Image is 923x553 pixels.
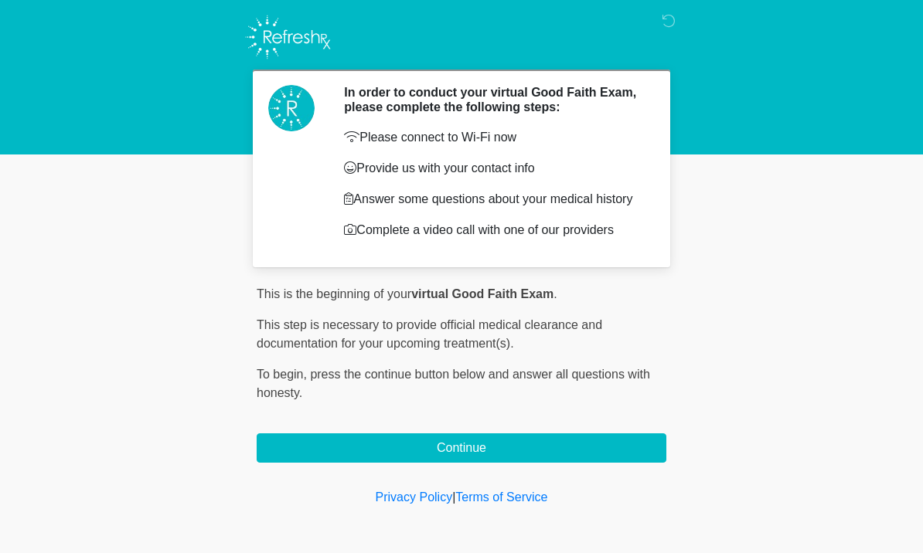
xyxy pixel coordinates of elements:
img: Agent Avatar [268,85,315,131]
button: Continue [257,433,666,463]
p: Provide us with your contact info [344,159,643,178]
p: Answer some questions about your medical history [344,190,643,209]
h2: In order to conduct your virtual Good Faith Exam, please complete the following steps: [344,85,643,114]
strong: virtual Good Faith Exam [411,287,553,300]
span: This is the beginning of your [257,287,411,300]
a: | [452,490,455,504]
a: Privacy Policy [376,490,453,504]
span: press the continue button below and answer all questions with honesty. [257,368,650,399]
span: This step is necessary to provide official medical clearance and documentation for your upcoming ... [257,318,602,350]
p: Please connect to Wi-Fi now [344,128,643,147]
img: Refresh RX Logo [241,12,335,63]
a: Terms of Service [455,490,547,504]
p: Complete a video call with one of our providers [344,221,643,239]
span: To begin, [257,368,310,381]
span: . [553,287,557,300]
